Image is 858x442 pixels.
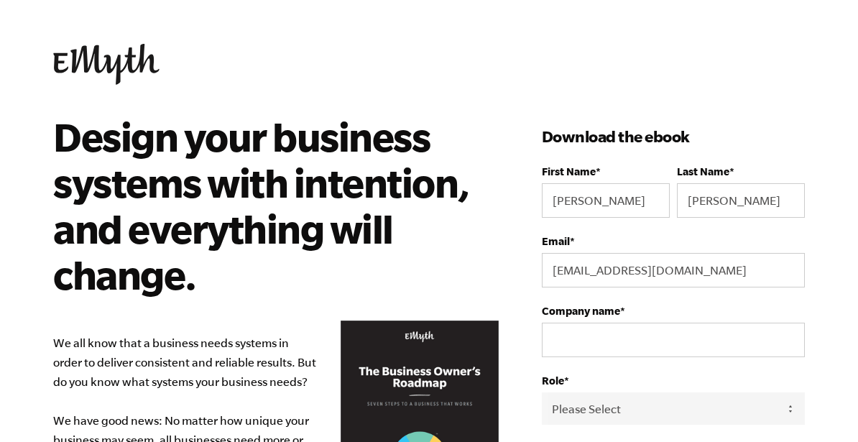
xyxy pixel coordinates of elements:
[677,165,729,178] span: Last Name
[542,305,620,317] span: Company name
[542,165,596,178] span: First Name
[542,125,805,148] h3: Download the ebook
[786,373,858,442] iframe: Chat Widget
[53,114,478,298] h2: Design your business systems with intention, and everything will change.
[542,235,570,247] span: Email
[542,374,564,387] span: Role
[53,44,160,85] img: EMyth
